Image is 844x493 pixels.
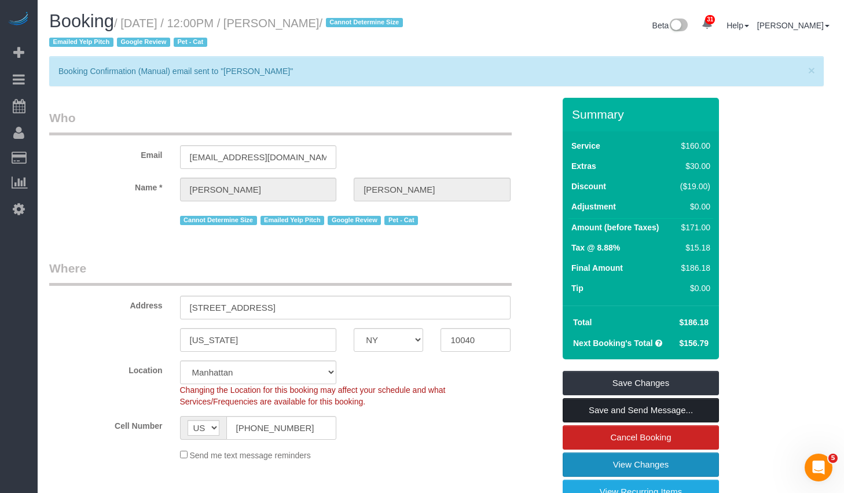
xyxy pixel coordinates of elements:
[676,160,711,172] div: $30.00
[49,38,113,47] span: Emailed Yelp Pitch
[117,38,170,47] span: Google Review
[180,328,337,352] input: City
[571,282,584,294] label: Tip
[326,18,403,27] span: Cannot Determine Size
[571,262,623,274] label: Final Amount
[41,360,171,376] label: Location
[572,108,713,121] h3: Summary
[696,12,718,37] a: 31
[563,398,719,422] a: Save and Send Message...
[563,452,719,477] a: View Changes
[573,318,592,327] strong: Total
[180,145,337,169] input: Email
[808,64,815,77] span: ×
[41,416,171,432] label: Cell Number
[571,160,596,172] label: Extras
[180,178,337,201] input: First Name
[571,201,616,212] label: Adjustment
[189,451,310,460] span: Send me text message reminders
[180,216,257,225] span: Cannot Determine Size
[328,216,381,225] span: Google Review
[563,371,719,395] a: Save Changes
[676,201,711,212] div: $0.00
[49,260,512,286] legend: Where
[58,65,803,77] p: Booking Confirmation (Manual) email sent to "[PERSON_NAME]"
[676,140,711,152] div: $160.00
[676,242,711,253] div: $15.18
[41,145,171,161] label: Email
[571,242,620,253] label: Tax @ 8.88%
[676,181,711,192] div: ($19.00)
[441,328,510,352] input: Zip Code
[669,19,688,34] img: New interface
[679,339,709,348] span: $156.79
[180,385,446,406] span: Changing the Location for this booking may affect your schedule and what Services/Frequencies are...
[676,262,711,274] div: $186.18
[705,15,715,24] span: 31
[676,282,711,294] div: $0.00
[828,454,838,463] span: 5
[652,21,688,30] a: Beta
[49,109,512,135] legend: Who
[49,11,114,31] span: Booking
[757,21,830,30] a: [PERSON_NAME]
[726,21,749,30] a: Help
[676,222,711,233] div: $171.00
[571,140,600,152] label: Service
[384,216,418,225] span: Pet - Cat
[563,425,719,450] a: Cancel Booking
[573,339,653,348] strong: Next Booking's Total
[354,178,511,201] input: Last Name
[49,17,406,49] small: / [DATE] / 12:00PM / [PERSON_NAME]
[808,64,815,76] button: Close
[41,178,171,193] label: Name *
[174,38,207,47] span: Pet - Cat
[571,181,606,192] label: Discount
[226,416,337,440] input: Cell Number
[679,318,709,327] span: $186.18
[805,454,832,481] iframe: Intercom live chat
[260,216,325,225] span: Emailed Yelp Pitch
[571,222,659,233] label: Amount (before Taxes)
[7,12,30,28] img: Automaid Logo
[41,296,171,311] label: Address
